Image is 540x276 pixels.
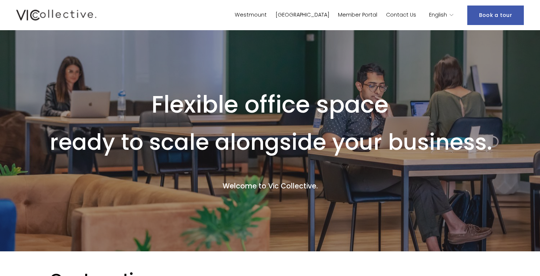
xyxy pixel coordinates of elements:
[16,8,96,22] img: Vic Collective
[50,90,490,119] h1: Flexible office space
[50,131,492,153] h1: ready to scale alongside your business.
[50,181,490,191] h4: Welcome to Vic Collective.
[467,6,524,25] a: Book a tour
[235,10,267,21] a: Westmount
[386,10,416,21] a: Contact Us
[276,10,330,21] a: [GEOGRAPHIC_DATA]
[338,10,377,21] a: Member Portal
[429,10,447,20] span: English
[429,10,454,21] div: language picker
